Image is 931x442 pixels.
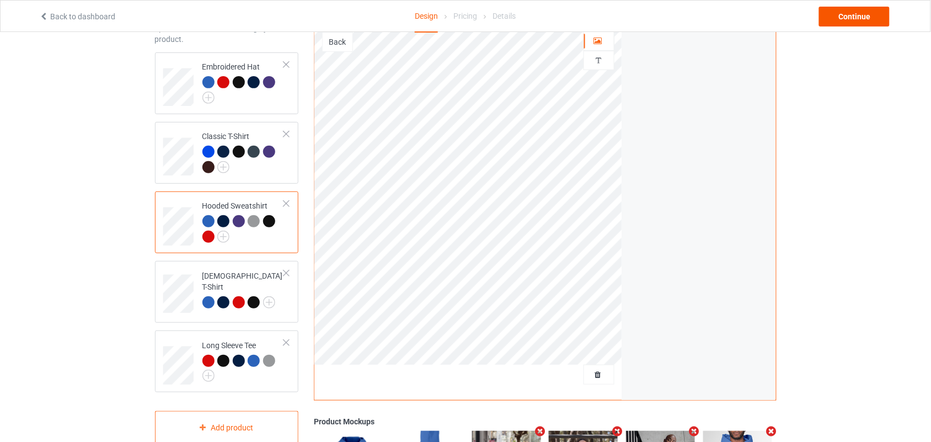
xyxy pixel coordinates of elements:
[493,1,516,31] div: Details
[202,270,285,308] div: [DEMOGRAPHIC_DATA] T-Shirt
[202,370,215,382] img: svg+xml;base64,PD94bWwgdmVyc2lvbj0iMS4wIiBlbmNvZGluZz0iVVRGLTgiPz4KPHN2ZyB3aWR0aD0iMjJweCIgaGVpZ2...
[202,92,215,104] img: svg+xml;base64,PD94bWwgdmVyc2lvbj0iMS4wIiBlbmNvZGluZz0iVVRGLTgiPz4KPHN2ZyB3aWR0aD0iMjJweCIgaGVpZ2...
[202,200,285,242] div: Hooded Sweatshirt
[593,55,604,66] img: svg%3E%0A
[323,36,352,47] div: Back
[764,425,778,437] i: Remove mockup
[155,191,299,253] div: Hooded Sweatshirt
[155,122,299,184] div: Classic T-Shirt
[819,7,890,26] div: Continue
[533,425,547,437] i: Remove mockup
[314,416,776,427] div: Product Mockups
[202,131,285,172] div: Classic T-Shirt
[202,61,285,100] div: Embroidered Hat
[155,331,299,392] div: Long Sleeve Tee
[202,340,285,379] div: Long Sleeve Tee
[155,52,299,114] div: Embroidered Hat
[611,425,624,437] i: Remove mockup
[415,1,438,33] div: Design
[155,261,299,323] div: [DEMOGRAPHIC_DATA] T-Shirt
[39,12,115,21] a: Back to dashboard
[263,296,275,308] img: svg+xml;base64,PD94bWwgdmVyc2lvbj0iMS4wIiBlbmNvZGluZz0iVVRGLTgiPz4KPHN2ZyB3aWR0aD0iMjJweCIgaGVpZ2...
[217,231,229,243] img: svg+xml;base64,PD94bWwgdmVyc2lvbj0iMS4wIiBlbmNvZGluZz0iVVRGLTgiPz4KPHN2ZyB3aWR0aD0iMjJweCIgaGVpZ2...
[688,425,702,437] i: Remove mockup
[453,1,477,31] div: Pricing
[217,161,229,173] img: svg+xml;base64,PD94bWwgdmVyc2lvbj0iMS4wIiBlbmNvZGluZz0iVVRGLTgiPz4KPHN2ZyB3aWR0aD0iMjJweCIgaGVpZ2...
